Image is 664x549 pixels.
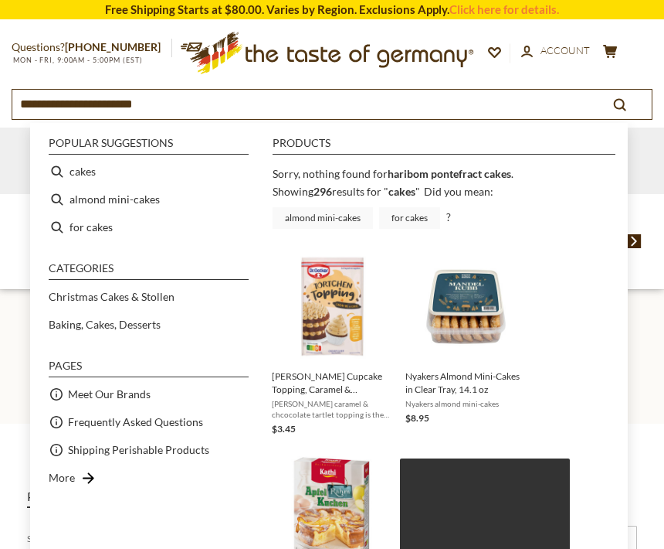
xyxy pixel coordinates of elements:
[272,423,296,435] span: $3.45
[627,234,642,248] img: next arrow
[68,441,209,459] a: Shipping Perishable Products
[12,38,172,57] p: Questions?
[49,288,174,305] a: Christmas Cakes & Stollen
[42,436,255,464] li: Shipping Perishable Products
[27,486,82,508] a: View Products Tab
[49,263,249,280] li: Categories
[405,370,527,396] span: Nyakers Almond Mini-Cakes in Clear Tray, 14.1 oz
[12,56,143,64] span: MON - FRI, 9:00AM - 5:00PM (EST)
[42,213,255,241] li: for cakes
[276,251,388,363] img: Dr. Oetker Cupcake Topping, Caramel & Brownie
[449,2,559,16] a: Click here for details.
[273,185,420,198] span: Showing results for " "
[540,44,590,56] span: Account
[273,207,373,229] a: almond mini-cakes
[379,207,440,229] a: for cakes
[388,185,415,198] a: cakes
[68,413,203,431] a: Frequently Asked Questions
[272,398,393,420] span: [PERSON_NAME] caramel & chcocolate tartlet topping is the perfect topping and filling for cakes a...
[405,251,527,437] a: Nyakers Almond-Mini CakesNyakers Almond Mini-Cakes in Clear Tray, 14.1 ozNyakers almond mini-cake...
[42,186,255,213] li: almond mini-cakes
[42,283,255,311] li: Christmas Cakes & Stollen
[266,244,399,443] li: Dr. Oetker Cupcake Topping, Caramel & Brownie, 83g
[49,138,249,155] li: Popular suggestions
[65,40,161,53] a: [PHONE_NUMBER]
[388,167,511,180] b: haribom pontefract cakes
[399,244,533,443] li: Nyakers Almond Mini-Cakes in Clear Tray, 14.1 oz
[42,408,255,436] li: Frequently Asked Questions
[272,251,393,437] a: Dr. Oetker Cupcake Topping, Caramel & Brownie[PERSON_NAME] Cupcake Topping, Caramel & [PERSON_NAM...
[272,370,393,396] span: [PERSON_NAME] Cupcake Topping, Caramel & [PERSON_NAME], 83g
[521,43,590,60] a: Account
[42,464,255,492] li: More
[42,158,255,186] li: cakes
[49,360,249,377] li: Pages
[273,138,615,155] li: Products
[49,315,161,333] a: Baking, Cakes, Desserts
[273,185,493,223] div: Did you mean: ?
[68,385,151,403] a: Meet Our Brands
[405,398,527,409] span: Nyakers almond mini-cakes
[42,311,255,339] li: Baking, Cakes, Desserts
[273,167,513,180] span: Sorry, nothing found for .
[410,251,522,363] img: Nyakers Almond-Mini Cakes
[405,412,429,424] span: $8.95
[313,185,332,198] b: 296
[42,380,255,408] li: Meet Our Brands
